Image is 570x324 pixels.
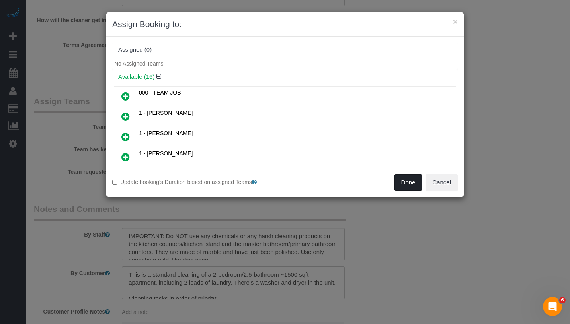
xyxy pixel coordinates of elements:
h4: Available (16) [118,74,452,80]
button: Done [394,174,422,191]
h3: Assign Booking to: [112,18,458,30]
button: × [453,17,458,26]
input: Update booking's Duration based on assigned Teams [112,180,117,185]
span: 1 - [PERSON_NAME] [139,130,193,136]
span: 000 - TEAM JOB [139,89,181,96]
iframe: Intercom live chat [543,297,562,316]
span: No Assigned Teams [114,60,163,67]
span: 1 - [PERSON_NAME] [139,150,193,157]
button: Cancel [426,174,458,191]
span: 6 [559,297,566,303]
label: Update booking's Duration based on assigned Teams [112,178,279,186]
span: 1 - [PERSON_NAME] [139,110,193,116]
div: Assigned (0) [118,47,452,53]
